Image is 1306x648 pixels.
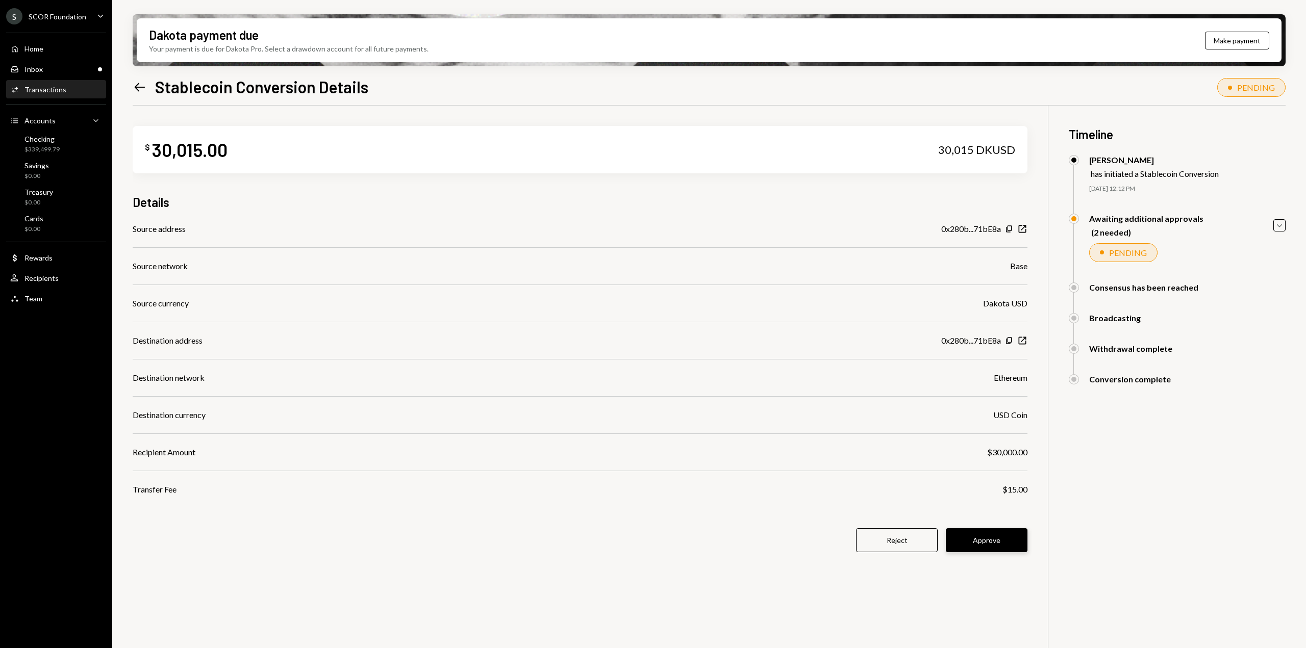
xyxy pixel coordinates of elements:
div: Team [24,294,42,303]
div: 30,015 DKUSD [938,143,1015,157]
a: Transactions [6,80,106,98]
div: Treasury [24,188,53,196]
div: Conversion complete [1089,374,1171,384]
div: $ [145,142,150,152]
div: Recipients [24,274,59,282]
div: SCOR Foundation [29,12,86,21]
div: 0x280b...71bE8a [941,334,1001,347]
div: Source currency [133,297,189,309]
a: Accounts [6,111,106,129]
div: Inbox [24,65,43,73]
div: Dakota payment due [149,27,259,43]
div: has initiated a Stablecoin Conversion [1091,169,1219,178]
a: Cards$0.00 [6,211,106,236]
a: Savings$0.00 [6,158,106,183]
div: Your payment is due for Dakota Pro. Select a drawdown account for all future payments. [149,43,429,54]
div: [DATE] 12:12 PM [1089,185,1286,193]
div: Withdrawal complete [1089,344,1172,353]
div: Base [1010,260,1027,272]
div: Source network [133,260,188,272]
div: Destination currency [133,409,206,421]
button: Approve [946,528,1027,552]
div: Recipient Amount [133,446,195,458]
div: $339,499.79 [24,145,60,154]
h1: Stablecoin Conversion Details [155,76,368,97]
div: 30,015.00 [152,138,228,161]
div: PENDING [1237,83,1275,92]
div: Rewards [24,253,53,262]
a: Inbox [6,60,106,78]
div: S [6,8,22,24]
a: Treasury$0.00 [6,185,106,209]
div: $15.00 [1002,483,1027,496]
div: Savings [24,161,49,170]
div: $0.00 [24,198,53,207]
div: USD Coin [993,409,1027,421]
div: [PERSON_NAME] [1089,155,1219,165]
h3: Timeline [1069,126,1286,143]
div: Destination address [133,334,203,347]
div: $30,000.00 [987,446,1027,458]
div: Broadcasting [1089,313,1141,323]
button: Make payment [1205,32,1269,49]
div: Cards [24,214,43,223]
div: Destination network [133,372,205,384]
div: Transactions [24,85,66,94]
a: Rewards [6,248,106,267]
div: Dakota USD [983,297,1027,309]
div: Consensus has been reached [1089,282,1198,292]
div: PENDING [1109,248,1147,257]
a: Recipients [6,269,106,287]
div: (2 needed) [1091,227,1203,237]
div: Home [24,44,43,53]
div: Ethereum [994,372,1027,384]
a: Checking$339,499.79 [6,132,106,156]
div: $0.00 [24,172,49,180]
div: Checking [24,135,60,143]
div: Source address [133,223,186,235]
div: Transfer Fee [133,483,177,496]
a: Home [6,39,106,58]
div: $0.00 [24,225,43,234]
div: 0x280b...71bE8a [941,223,1001,235]
div: Awaiting additional approvals [1089,214,1203,223]
button: Reject [856,528,938,552]
h3: Details [133,194,169,211]
a: Team [6,289,106,307]
div: Accounts [24,116,56,125]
